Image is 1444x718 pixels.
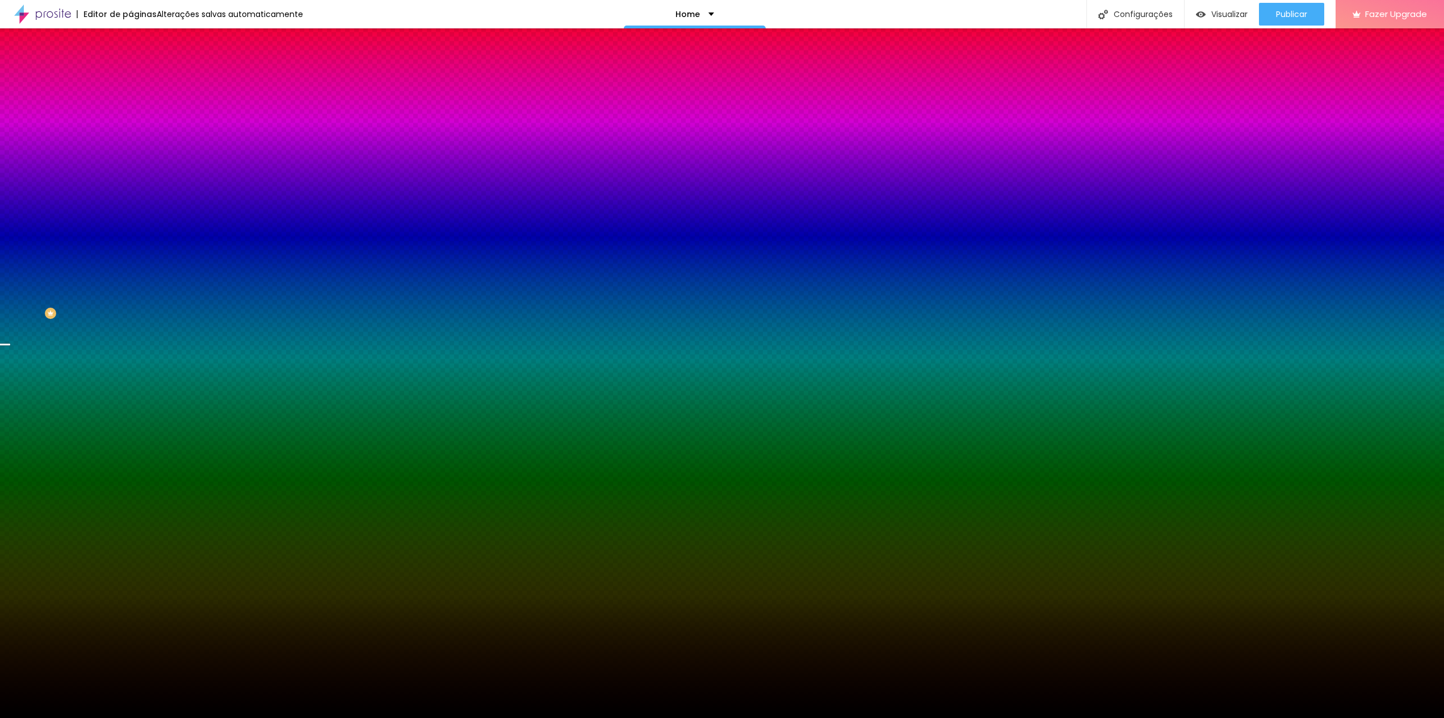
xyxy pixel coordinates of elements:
[1365,9,1427,19] span: Fazer Upgrade
[1276,10,1307,19] span: Publicar
[77,10,157,18] div: Editor de páginas
[1098,10,1108,19] img: Icone
[1196,10,1206,19] img: view-1.svg
[1185,3,1259,26] button: Visualizar
[157,10,303,18] div: Alterações salvas automaticamente
[1259,3,1324,26] button: Publicar
[1211,10,1248,19] span: Visualizar
[675,10,700,18] p: Home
